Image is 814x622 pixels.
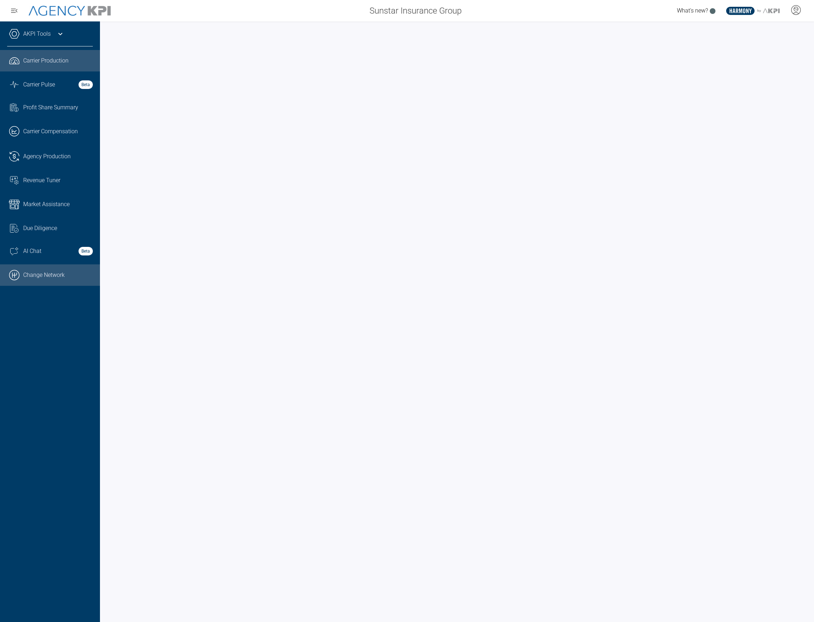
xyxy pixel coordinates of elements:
[23,80,55,89] span: Carrier Pulse
[23,152,71,161] span: Agency Production
[79,80,93,89] strong: Beta
[23,103,78,112] span: Profit Share Summary
[677,7,708,14] span: What's new?
[23,176,60,185] span: Revenue Tuner
[370,4,462,17] span: Sunstar Insurance Group
[23,200,70,209] span: Market Assistance
[23,247,41,255] span: AI Chat
[79,247,93,255] strong: Beta
[23,30,51,38] a: AKPI Tools
[23,56,69,65] span: Carrier Production
[23,127,78,136] span: Carrier Compensation
[29,6,111,16] img: AgencyKPI
[23,224,57,233] span: Due Diligence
